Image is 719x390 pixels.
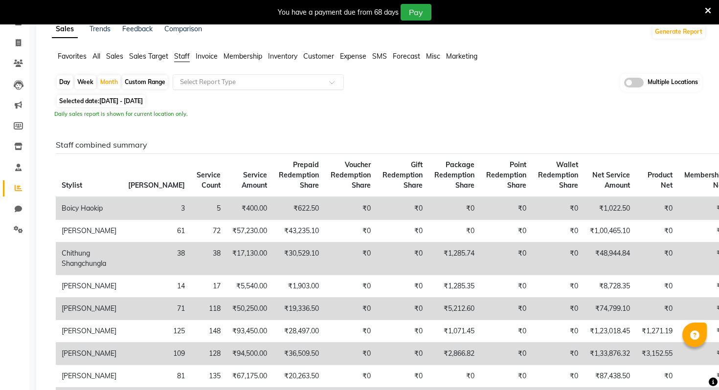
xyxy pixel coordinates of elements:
[56,275,122,297] td: [PERSON_NAME]
[331,160,371,190] span: Voucher Redemption Share
[273,342,325,365] td: ₹36,509.50
[480,242,532,275] td: ₹0
[122,219,191,242] td: 61
[636,320,678,342] td: ₹1,271.19
[122,297,191,320] td: 71
[486,160,526,190] span: Point Redemption Share
[56,140,698,150] h6: Staff combined summary
[480,342,532,365] td: ₹0
[273,297,325,320] td: ₹19,336.50
[191,365,226,387] td: 135
[636,365,678,387] td: ₹0
[273,219,325,242] td: ₹43,235.10
[584,342,636,365] td: ₹1,33,876.32
[224,52,262,61] span: Membership
[197,171,221,190] span: Service Count
[532,320,584,342] td: ₹0
[122,365,191,387] td: 81
[428,275,480,297] td: ₹1,285.35
[636,242,678,275] td: ₹0
[52,21,78,38] a: Sales
[538,160,578,190] span: Wallet Redemption Share
[584,320,636,342] td: ₹1,23,018.45
[636,197,678,220] td: ₹0
[480,197,532,220] td: ₹0
[325,275,377,297] td: ₹0
[377,275,428,297] td: ₹0
[532,242,584,275] td: ₹0
[98,75,120,89] div: Month
[377,219,428,242] td: ₹0
[122,197,191,220] td: 3
[191,297,226,320] td: 118
[325,219,377,242] td: ₹0
[122,75,168,89] div: Custom Range
[273,275,325,297] td: ₹1,903.00
[106,52,123,61] span: Sales
[56,342,122,365] td: [PERSON_NAME]
[226,297,273,320] td: ₹50,250.00
[122,342,191,365] td: 109
[54,110,703,118] div: Daily sales report is shown for current location only.
[191,342,226,365] td: 128
[584,297,636,320] td: ₹74,799.10
[191,320,226,342] td: 148
[57,75,73,89] div: Day
[57,95,145,107] span: Selected date:
[58,52,87,61] span: Favorites
[273,365,325,387] td: ₹20,263.50
[480,320,532,342] td: ₹0
[636,342,678,365] td: ₹3,152.55
[268,52,297,61] span: Inventory
[480,297,532,320] td: ₹0
[273,320,325,342] td: ₹28,497.00
[191,242,226,275] td: 38
[532,275,584,297] td: ₹0
[278,7,399,18] div: You have a payment due from 68 days
[56,320,122,342] td: [PERSON_NAME]
[480,365,532,387] td: ₹0
[279,160,319,190] span: Prepaid Redemption Share
[325,320,377,342] td: ₹0
[372,52,387,61] span: SMS
[426,52,440,61] span: Misc
[480,275,532,297] td: ₹0
[196,52,218,61] span: Invoice
[122,320,191,342] td: 125
[56,297,122,320] td: [PERSON_NAME]
[90,24,111,33] a: Trends
[377,297,428,320] td: ₹0
[428,197,480,220] td: ₹0
[382,160,423,190] span: Gift Redemption Share
[226,320,273,342] td: ₹93,450.00
[122,242,191,275] td: 38
[648,78,698,87] span: Multiple Locations
[377,365,428,387] td: ₹0
[532,219,584,242] td: ₹0
[273,242,325,275] td: ₹30,529.10
[532,342,584,365] td: ₹0
[191,197,226,220] td: 5
[428,219,480,242] td: ₹0
[393,52,420,61] span: Forecast
[122,275,191,297] td: 14
[584,275,636,297] td: ₹8,728.35
[648,171,673,190] span: Product Net
[428,320,480,342] td: ₹1,071.45
[164,24,202,33] a: Comparison
[636,275,678,297] td: ₹0
[428,242,480,275] td: ₹1,285.74
[434,160,474,190] span: Package Redemption Share
[377,197,428,220] td: ₹0
[325,197,377,220] td: ₹0
[92,52,100,61] span: All
[56,197,122,220] td: Boicy Haokip
[636,219,678,242] td: ₹0
[592,171,630,190] span: Net Service Amount
[128,181,185,190] span: [PERSON_NAME]
[532,365,584,387] td: ₹0
[174,52,190,61] span: Staff
[325,365,377,387] td: ₹0
[56,219,122,242] td: [PERSON_NAME]
[428,342,480,365] td: ₹2,866.82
